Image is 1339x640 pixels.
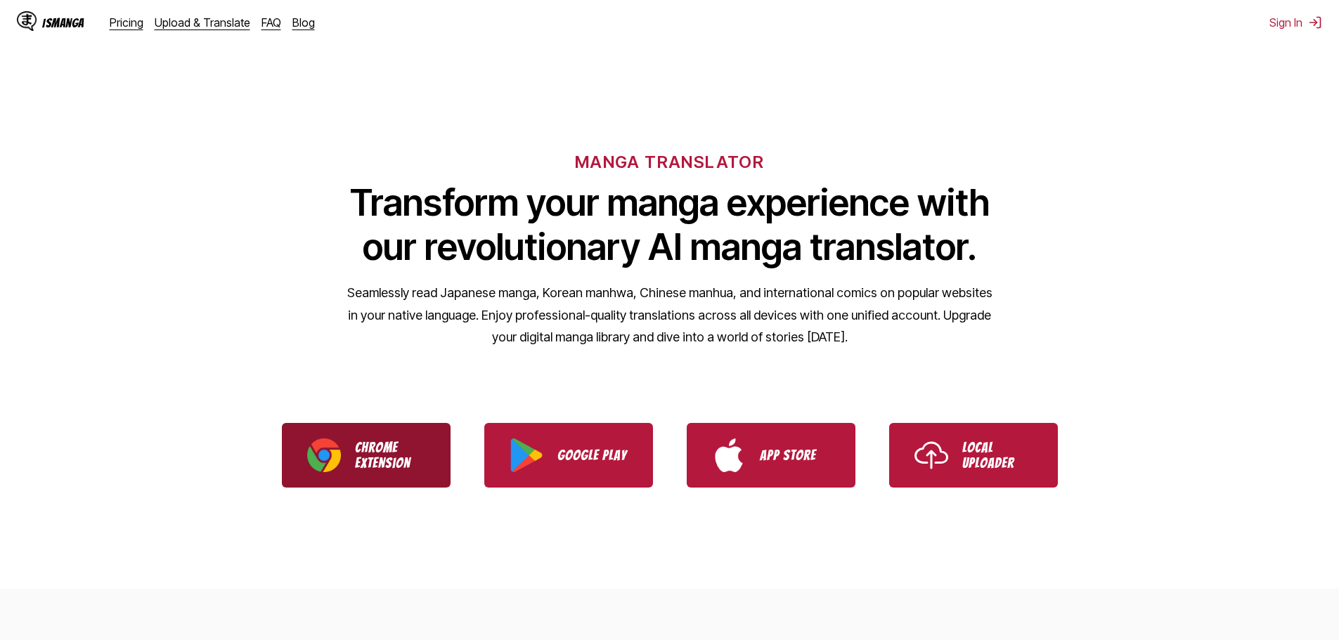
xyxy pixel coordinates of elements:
[484,423,653,488] a: Download IsManga from Google Play
[914,438,948,472] img: Upload icon
[261,15,281,30] a: FAQ
[347,181,993,269] h1: Transform your manga experience with our revolutionary AI manga translator.
[347,282,993,348] p: Seamlessly read Japanese manga, Korean manhwa, Chinese manhua, and international comics on popula...
[282,423,451,488] a: Download IsManga Chrome Extension
[575,152,764,172] h6: MANGA TRANSLATOR
[1308,15,1322,30] img: Sign out
[292,15,315,30] a: Blog
[42,16,84,30] div: IsManga
[17,11,37,31] img: IsManga Logo
[962,440,1033,471] p: Local Uploader
[155,15,250,30] a: Upload & Translate
[17,11,110,34] a: IsManga LogoIsManga
[355,440,425,471] p: Chrome Extension
[889,423,1058,488] a: Use IsManga Local Uploader
[510,438,543,472] img: Google Play logo
[712,438,746,472] img: App Store logo
[1269,15,1322,30] button: Sign In
[110,15,143,30] a: Pricing
[687,423,855,488] a: Download IsManga from App Store
[557,448,628,463] p: Google Play
[307,438,341,472] img: Chrome logo
[760,448,830,463] p: App Store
